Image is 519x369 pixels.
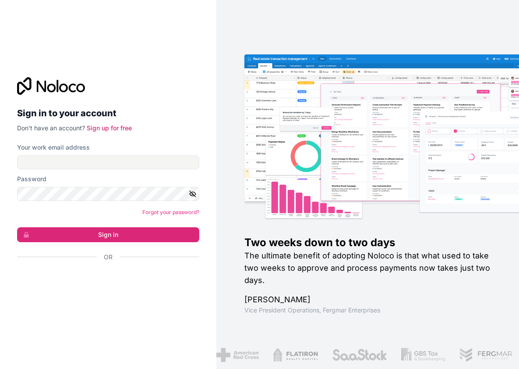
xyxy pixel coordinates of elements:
img: /assets/flatiron-C8eUkumj.png [273,348,318,362]
img: /assets/gbstax-C-GtDUiK.png [401,348,446,362]
img: /assets/fergmar-CudnrXN5.png [459,348,513,362]
h1: [PERSON_NAME] [244,294,491,306]
img: /assets/american-red-cross-BAupjrZR.png [216,348,258,362]
h1: Vice President Operations , Fergmar Enterprises [244,306,491,315]
button: Sign in [17,227,199,242]
label: Your work email address [17,143,90,152]
img: /assets/saastock-C6Zbiodz.png [332,348,387,362]
span: Don't have an account? [17,124,85,132]
h2: The ultimate benefit of adopting Noloco is that what used to take two weeks to approve and proces... [244,250,491,287]
input: Email address [17,155,199,169]
a: Sign up for free [87,124,132,132]
a: Forgot your password? [142,209,199,215]
span: Or [104,253,113,262]
h2: Sign in to your account [17,105,199,121]
h1: Two weeks down to two days [244,236,491,250]
input: Password [17,187,199,201]
label: Password [17,175,46,183]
